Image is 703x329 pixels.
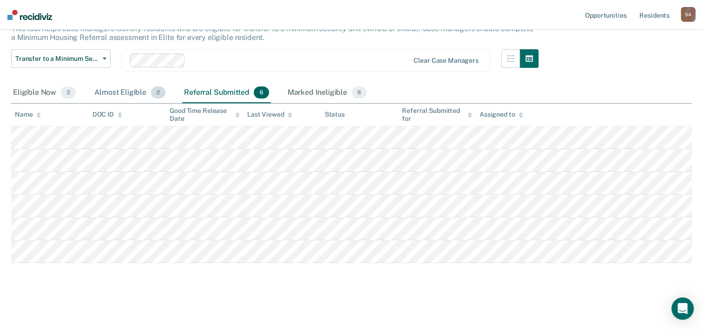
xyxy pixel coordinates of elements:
div: Referral Submitted for [402,107,472,123]
p: This tool helps case managers identify residents who are eligible for transfer to a minimum secur... [11,24,533,42]
div: Name [15,111,41,118]
span: 8 [352,86,367,99]
div: Good Time Release Date [170,107,240,123]
div: Assigned to [480,111,523,118]
img: Recidiviz [7,10,52,20]
div: Referral Submitted6 [182,83,270,103]
div: Marked Ineligible8 [286,83,369,103]
div: Eligible Now3 [11,83,78,103]
div: Status [325,111,345,118]
span: 3 [61,86,76,99]
button: Transfer to a Minimum Security Unit [11,49,111,68]
span: Transfer to a Minimum Security Unit [15,55,99,63]
div: Open Intercom Messenger [671,297,694,320]
div: Last Viewed [247,111,292,118]
div: Almost Eligible2 [92,83,167,103]
span: 2 [151,86,165,99]
div: DOC ID [92,111,122,118]
span: 6 [254,86,269,99]
div: S A [681,7,696,22]
div: Clear case managers [414,57,478,65]
button: SA [681,7,696,22]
